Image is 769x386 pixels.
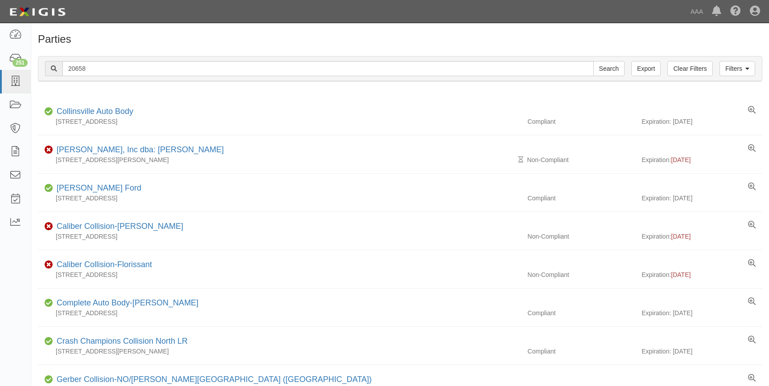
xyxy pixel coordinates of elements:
div: Compliant [521,194,642,203]
img: logo-5460c22ac91f19d4615b14bd174203de0afe785f0fc80cf4dbbc73dc1793850b.png [7,4,68,20]
a: [PERSON_NAME] Ford [57,183,141,192]
a: Collinsville Auto Body [57,107,133,116]
a: AAA [686,3,707,20]
a: [PERSON_NAME], Inc dba: [PERSON_NAME] [57,145,224,154]
a: View results summary [748,374,756,383]
a: Export [631,61,661,76]
a: Crash Champions Collision North LR [57,337,188,345]
a: View results summary [748,183,756,191]
span: [DATE] [671,233,691,240]
div: Non-Compliant [521,270,642,279]
div: Caliber Collision-Arnold [53,221,183,232]
i: Non-Compliant [45,262,53,268]
div: Compliant [521,347,642,356]
i: Pending Review [518,157,523,163]
input: Search [593,61,625,76]
div: 251 [12,59,28,67]
div: Expiration: [642,155,762,164]
div: [STREET_ADDRESS] [38,117,521,126]
input: Search [62,61,594,76]
div: Expiration: [642,232,762,241]
a: Caliber Collision-[PERSON_NAME] [57,222,183,231]
div: [STREET_ADDRESS][PERSON_NAME] [38,155,521,164]
div: Non-Compliant [521,232,642,241]
span: [DATE] [671,156,691,163]
div: Caliber Collision-Florissant [53,259,152,271]
div: Expiration: [642,270,762,279]
a: Clear Filters [667,61,712,76]
i: Help Center - Complianz [730,6,741,17]
a: View results summary [748,221,756,230]
div: [STREET_ADDRESS][PERSON_NAME] [38,347,521,356]
i: Compliant [45,109,53,115]
div: Killebrew, Inc dba: Victoria Dodge [53,144,224,156]
a: Gerber Collision-NO/[PERSON_NAME][GEOGRAPHIC_DATA] ([GEOGRAPHIC_DATA]) [57,375,372,384]
a: View results summary [748,259,756,268]
div: [STREET_ADDRESS] [38,270,521,279]
a: View results summary [748,144,756,153]
div: Compliant [521,117,642,126]
i: Non-Compliant [45,147,53,153]
div: Expiration: [DATE] [642,117,762,126]
div: [STREET_ADDRESS] [38,232,521,241]
h1: Parties [38,33,762,45]
i: Compliant [45,300,53,306]
a: Caliber Collision-Florissant [57,260,152,269]
div: Non-Compliant [521,155,642,164]
div: Bo Beuckman Ford [53,183,141,194]
div: Collinsville Auto Body [53,106,133,118]
a: Complete Auto Body-[PERSON_NAME] [57,298,198,307]
a: View results summary [748,336,756,345]
div: Crash Champions Collision North LR [53,336,188,347]
i: Non-Compliant [45,223,53,230]
div: Complete Auto Body-Hazelwood [53,297,198,309]
i: Compliant [45,377,53,383]
i: Compliant [45,185,53,191]
a: Filters [720,61,755,76]
div: Compliant [521,309,642,317]
div: Expiration: [DATE] [642,194,762,203]
span: [DATE] [671,271,691,278]
div: [STREET_ADDRESS] [38,309,521,317]
div: Expiration: [DATE] [642,347,762,356]
a: View results summary [748,106,756,115]
a: View results summary [748,297,756,306]
div: [STREET_ADDRESS] [38,194,521,203]
div: Gerber Collision-NO/Edwards Ave (Elmwood) [53,374,372,386]
i: Compliant [45,338,53,345]
div: Expiration: [DATE] [642,309,762,317]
